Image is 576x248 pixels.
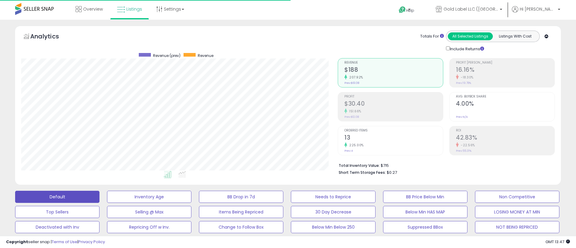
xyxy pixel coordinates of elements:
[199,221,283,233] button: Change to Follow Box
[475,221,559,233] button: NOT BEING REPRICED
[344,95,443,98] span: Profit
[78,239,105,245] a: Privacy Policy
[456,134,555,142] h2: 42.83%
[291,206,375,218] button: 30 Day Decrease
[459,75,473,80] small: -18.30%
[512,6,560,20] a: Hi [PERSON_NAME]
[199,206,283,218] button: Items Being Repriced
[107,191,191,203] button: Inventory Age
[199,191,283,203] button: BB Drop in 7d
[15,206,99,218] button: Top Sellers
[383,191,467,203] button: BB Price Below Min
[344,134,443,142] h2: 13
[15,221,99,233] button: Deactivated with Inv
[339,163,380,168] b: Total Inventory Value:
[448,32,493,40] button: All Selected Listings
[6,239,28,245] strong: Copyright
[383,206,467,218] button: Below Min HAS MAP
[153,53,181,58] span: Revenue (prev)
[344,66,443,74] h2: $188
[344,81,359,85] small: Prev: $61.08
[475,191,559,203] button: Non Competitive
[291,221,375,233] button: Below Min Below 250
[344,100,443,108] h2: $30.40
[344,61,443,64] span: Revenue
[387,170,397,175] span: $0.27
[406,8,414,13] span: Help
[6,239,105,245] div: seller snap | |
[30,32,71,42] h5: Analytics
[339,170,386,175] b: Short Term Storage Fees:
[107,221,191,233] button: Repricing Off w Inv.
[456,95,555,98] span: Avg. Buybox Share
[383,221,467,233] button: Suppressed BBox
[545,239,570,245] span: 2025-08-14 13:47 GMT
[347,109,361,114] small: 151.66%
[456,149,471,153] small: Prev: 55.31%
[347,143,364,147] small: 225.00%
[444,6,498,12] span: Gold Label LLC ([GEOGRAPHIC_DATA])
[456,81,471,85] small: Prev: 19.78%
[493,32,538,40] button: Listings With Cost
[475,206,559,218] button: LOSING MONEY AT MIN
[520,6,556,12] span: Hi [PERSON_NAME]
[456,129,555,132] span: ROI
[347,75,363,80] small: 207.92%
[459,143,475,147] small: -22.56%
[399,6,406,14] i: Get Help
[441,45,491,52] div: Include Returns
[456,61,555,64] span: Profit [PERSON_NAME]
[456,66,555,74] h2: 16.16%
[15,191,99,203] button: Default
[456,115,468,119] small: Prev: N/A
[107,206,191,218] button: Selling @ Max
[339,161,550,169] li: $715
[456,100,555,108] h2: 4.00%
[344,115,359,119] small: Prev: $12.08
[52,239,77,245] a: Terms of Use
[344,149,353,153] small: Prev: 4
[291,191,375,203] button: Needs to Reprice
[126,6,142,12] span: Listings
[344,129,443,132] span: Ordered Items
[198,53,213,58] span: Revenue
[83,6,103,12] span: Overview
[394,2,426,20] a: Help
[420,34,444,39] div: Totals For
